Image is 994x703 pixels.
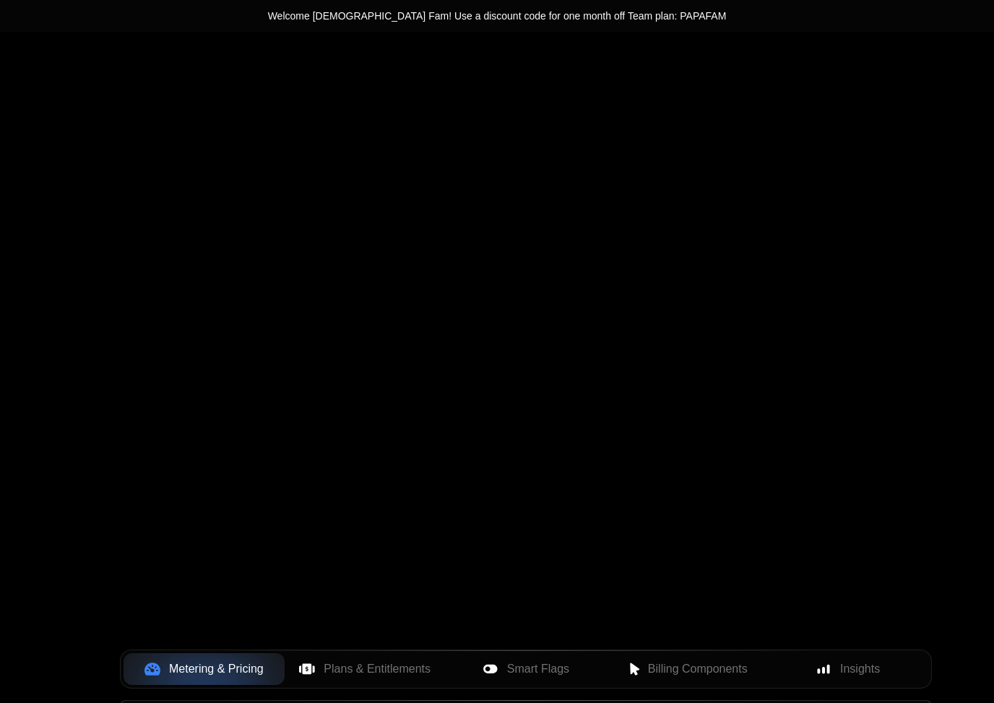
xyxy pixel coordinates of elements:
[446,653,607,685] button: Smart Flags
[767,653,928,685] button: Insights
[648,660,748,678] span: Billing Components
[268,9,727,23] div: Welcome [DEMOGRAPHIC_DATA] Fam! Use a discount code for one month off Team plan: PAPAFAM
[324,660,431,678] span: Plans & Entitlements
[124,653,285,685] button: Metering & Pricing
[507,660,569,678] span: Smart Flags
[840,660,880,678] span: Insights
[606,653,767,685] button: Billing Components
[169,660,264,678] span: Metering & Pricing
[285,653,446,685] button: Plans & Entitlements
